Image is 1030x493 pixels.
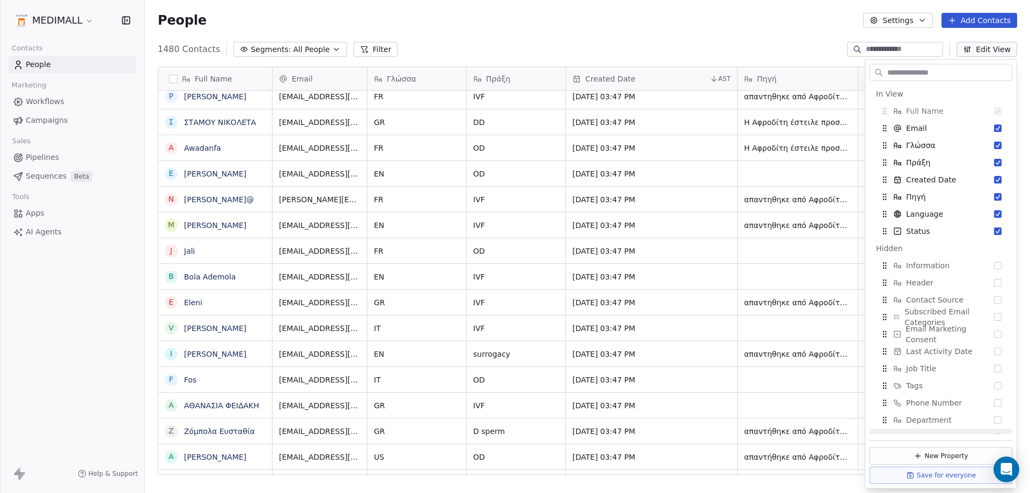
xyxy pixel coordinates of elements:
[374,117,460,128] span: GR
[738,67,858,90] div: Πηγή
[251,44,291,55] span: Segments:
[279,220,360,231] span: [EMAIL_ADDRESS][DOMAIN_NAME]
[870,326,1012,343] div: Email Marketing Consent
[473,246,559,256] span: OD
[572,117,731,128] span: [DATE] 03:47 PM
[9,223,136,241] a: AI Agents
[467,67,565,90] div: Πράξη
[374,220,460,231] span: EN
[158,12,207,28] span: People
[486,73,510,84] span: Πράξη
[572,349,731,359] span: [DATE] 03:47 PM
[870,120,1012,137] div: Email
[9,167,136,185] a: SequencesBeta
[9,149,136,166] a: Pipelines
[572,168,731,179] span: [DATE] 03:47 PM
[292,73,313,84] span: Email
[184,247,195,255] a: Jali
[572,452,731,462] span: [DATE] 03:47 PM
[7,77,51,93] span: Marketing
[870,360,1012,377] div: Job Title
[870,343,1012,360] div: Last Activity Date
[473,400,559,411] span: IVF
[158,67,272,90] div: Full Name
[26,208,45,219] span: Apps
[906,192,926,202] span: Πηγή
[279,194,360,205] span: [PERSON_NAME][EMAIL_ADDRESS][DOMAIN_NAME]
[744,91,851,102] span: απαντηθηκε από Αφροδίτη [DATE]
[374,374,460,385] span: IT
[870,188,1012,205] div: Πηγή
[941,13,1017,28] button: Add Contacts
[184,298,202,307] a: Eleni
[744,297,851,308] span: απαντηθηκε από Αφροδίτη [DATE] έστειλε προσφορά
[184,144,221,152] a: Awadanfa
[473,452,559,462] span: OD
[473,220,559,231] span: IVF
[572,143,731,153] span: [DATE] 03:47 PM
[572,246,731,256] span: [DATE] 03:47 PM
[279,374,360,385] span: [EMAIL_ADDRESS][DOMAIN_NAME]
[9,112,136,129] a: Campaigns
[8,189,34,205] span: Tools
[994,457,1019,482] div: Open Intercom Messenger
[374,349,460,359] span: EN
[374,194,460,205] span: FR
[585,73,635,84] span: Created Date
[906,106,944,116] span: Full Name
[906,260,950,271] span: Information
[870,154,1012,171] div: Πράξη
[168,219,174,231] div: M
[168,425,174,437] div: Ζ
[870,447,1012,465] button: New Property
[9,93,136,111] a: Workflows
[870,274,1012,291] div: Header
[957,42,1017,57] button: Edit View
[32,13,83,27] span: MEDIMALL
[158,91,273,475] div: grid
[572,323,731,334] span: [DATE] 03:47 PM
[184,170,246,178] a: [PERSON_NAME]
[876,243,1006,254] div: Hidden
[279,400,360,411] span: [EMAIL_ADDRESS][DOMAIN_NAME]
[387,73,416,84] span: Γλώσσα
[870,291,1012,308] div: Contact Source
[279,168,360,179] span: [EMAIL_ADDRESS][DOMAIN_NAME]
[566,67,737,90] div: Created DateAST
[473,349,559,359] span: surrogacy
[168,400,174,411] div: Α
[744,220,851,231] span: απαντηθηκε από Αφροδίτη [DATE]
[572,194,731,205] span: [DATE] 03:47 PM
[184,273,236,281] a: Bola Ademola
[184,427,255,436] a: Ζόμπολα Ευσταθία
[870,394,1012,411] div: Phone Number
[374,168,460,179] span: EN
[26,96,64,107] span: Workflows
[168,194,174,205] div: N
[906,363,936,374] span: Job Title
[374,246,460,256] span: FR
[15,14,28,27] img: Medimall%20logo%20(2).1.jpg
[184,376,196,384] a: Fos
[870,377,1012,394] div: Tags
[906,157,930,168] span: Πράξη
[279,426,360,437] span: [EMAIL_ADDRESS][DOMAIN_NAME]
[870,171,1012,188] div: Created Date
[26,171,67,182] span: Sequences
[906,380,923,391] span: Tags
[7,40,47,56] span: Contacts
[870,411,1012,429] div: Department
[906,140,936,151] span: Γλώσσα
[170,245,172,256] div: J
[870,223,1012,240] div: Status
[374,271,460,282] span: EN
[168,142,174,153] div: A
[158,43,220,56] span: 1480 Contacts
[906,295,963,305] span: Contact Source
[473,117,559,128] span: DD
[279,117,360,128] span: [EMAIL_ADDRESS][DOMAIN_NAME]
[279,297,360,308] span: [EMAIL_ADDRESS][DOMAIN_NAME]
[744,194,851,205] span: απαντηθηκε από Αφροδίτη [DATE] λαθος εμαιλ
[169,374,173,385] div: F
[870,205,1012,223] div: Language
